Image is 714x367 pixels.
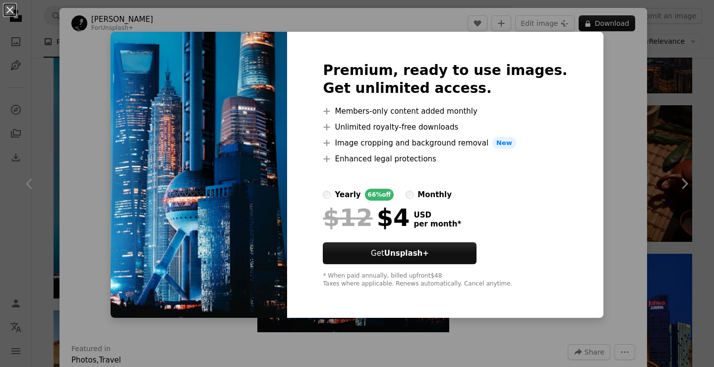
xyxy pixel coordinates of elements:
span: New [492,137,516,149]
div: yearly [335,189,360,201]
li: Members-only content added monthly [323,105,567,117]
span: USD [414,211,461,220]
div: 66% off [365,189,394,201]
span: $12 [323,205,372,230]
img: premium_photo-1729162773996-68e1c42d77a8 [111,32,287,318]
input: monthly [406,191,414,199]
div: $4 [323,205,410,230]
li: Image cropping and background removal [323,137,567,149]
li: Unlimited royalty-free downloads [323,121,567,133]
button: GetUnsplash+ [323,242,476,264]
span: per month * [414,220,461,228]
strong: Unsplash+ [384,249,429,258]
div: monthly [417,189,452,201]
li: Enhanced legal protections [323,153,567,165]
input: yearly66%off [323,191,331,199]
div: * When paid annually, billed upfront $48 Taxes where applicable. Renews automatically. Cancel any... [323,272,567,288]
h2: Premium, ready to use images. Get unlimited access. [323,62,567,97]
